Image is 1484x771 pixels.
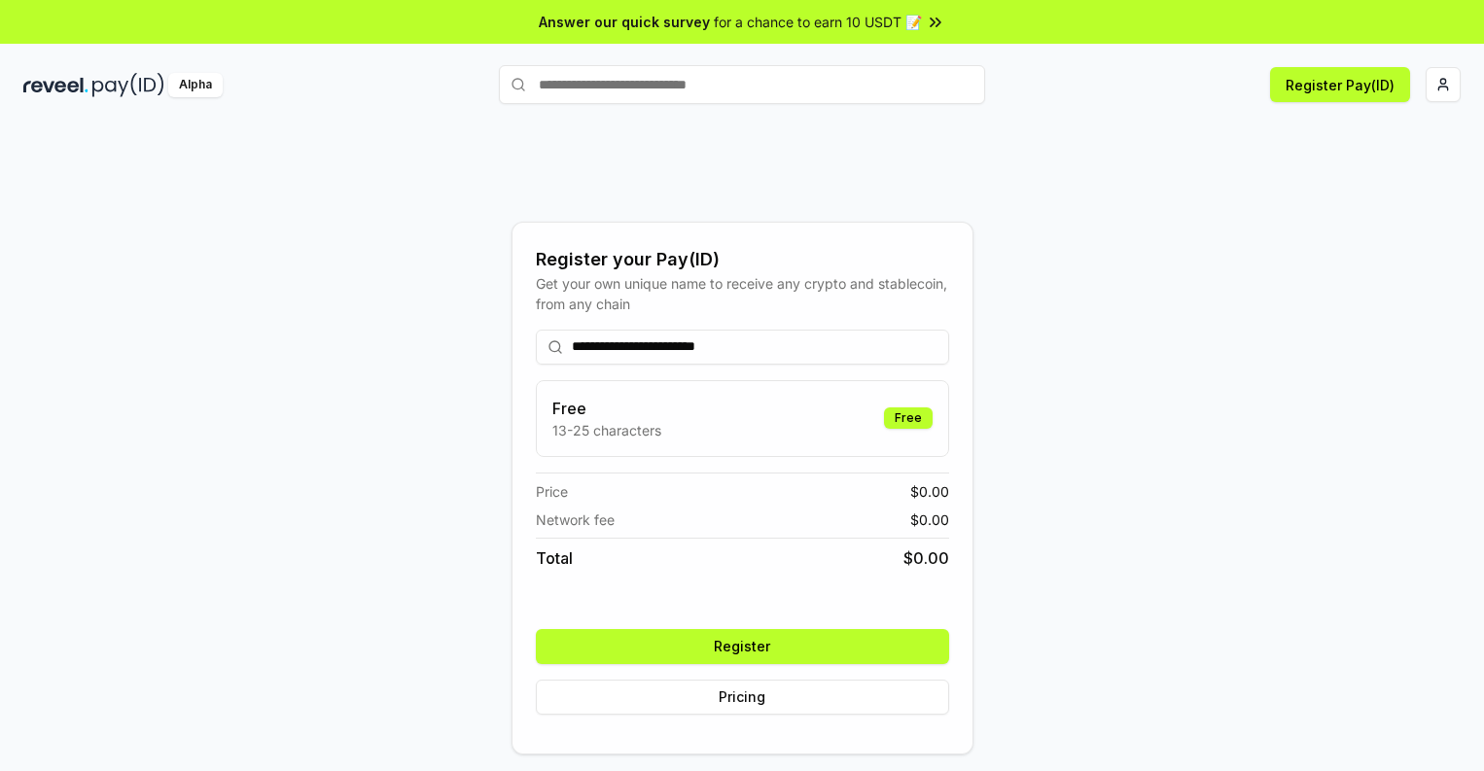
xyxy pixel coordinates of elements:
[536,509,615,530] span: Network fee
[903,546,949,570] span: $ 0.00
[910,509,949,530] span: $ 0.00
[536,246,949,273] div: Register your Pay(ID)
[23,73,88,97] img: reveel_dark
[552,397,661,420] h3: Free
[714,12,922,32] span: for a chance to earn 10 USDT 📝
[910,481,949,502] span: $ 0.00
[536,680,949,715] button: Pricing
[1270,67,1410,102] button: Register Pay(ID)
[539,12,710,32] span: Answer our quick survey
[168,73,223,97] div: Alpha
[536,546,573,570] span: Total
[536,629,949,664] button: Register
[92,73,164,97] img: pay_id
[536,273,949,314] div: Get your own unique name to receive any crypto and stablecoin, from any chain
[552,420,661,440] p: 13-25 characters
[536,481,568,502] span: Price
[884,407,933,429] div: Free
